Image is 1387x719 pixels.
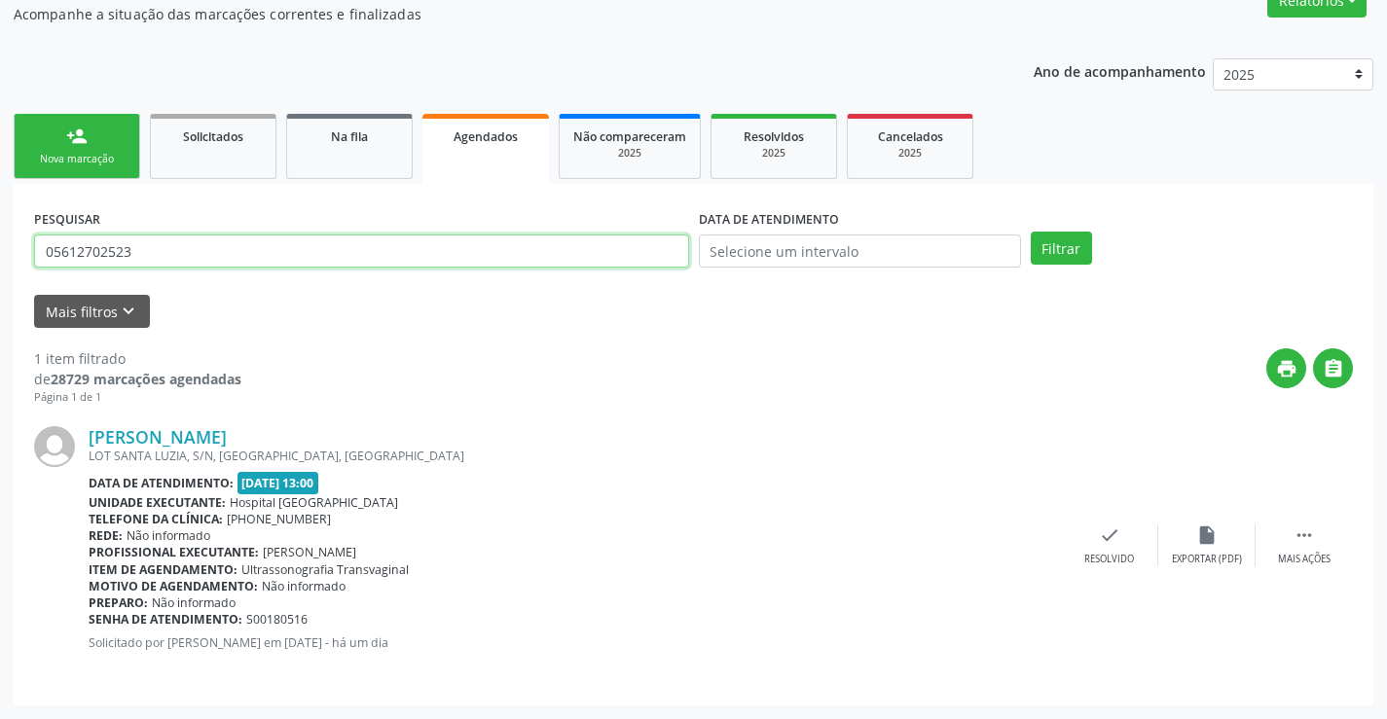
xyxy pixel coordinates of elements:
[1172,553,1242,566] div: Exportar (PDF)
[89,475,234,491] b: Data de atendimento:
[89,426,227,448] a: [PERSON_NAME]
[89,448,1061,464] div: LOT SANTA LUZIA, S/N, [GEOGRAPHIC_DATA], [GEOGRAPHIC_DATA]
[237,472,319,494] span: [DATE] 13:00
[89,511,223,527] b: Telefone da clínica:
[1196,524,1218,546] i: insert_drive_file
[230,494,398,511] span: Hospital [GEOGRAPHIC_DATA]
[861,146,959,161] div: 2025
[263,544,356,560] span: [PERSON_NAME]
[34,348,241,369] div: 1 item filtrado
[89,561,237,578] b: Item de agendamento:
[34,234,689,268] input: Nome, CNS
[246,611,308,628] span: S00180516
[1034,58,1206,83] p: Ano de acompanhamento
[118,301,139,322] i: keyboard_arrow_down
[89,494,226,511] b: Unidade executante:
[699,234,1021,268] input: Selecione um intervalo
[34,295,150,329] button: Mais filtroskeyboard_arrow_down
[699,204,839,234] label: DATA DE ATENDIMENTO
[878,128,943,145] span: Cancelados
[1084,553,1134,566] div: Resolvido
[1278,553,1331,566] div: Mais ações
[34,426,75,467] img: img
[725,146,822,161] div: 2025
[1099,524,1120,546] i: check
[89,634,1061,651] p: Solicitado por [PERSON_NAME] em [DATE] - há um dia
[744,128,804,145] span: Resolvidos
[1313,348,1353,388] button: 
[51,370,241,388] strong: 28729 marcações agendadas
[34,389,241,406] div: Página 1 de 1
[1294,524,1315,546] i: 
[573,146,686,161] div: 2025
[573,128,686,145] span: Não compareceram
[34,204,100,234] label: PESQUISAR
[454,128,518,145] span: Agendados
[1031,232,1092,265] button: Filtrar
[183,128,243,145] span: Solicitados
[89,594,148,611] b: Preparo:
[152,594,236,611] span: Não informado
[1276,358,1297,379] i: print
[34,369,241,389] div: de
[89,544,259,560] b: Profissional executante:
[89,578,258,594] b: Motivo de agendamento:
[14,4,966,24] p: Acompanhe a situação das marcações correntes e finalizadas
[227,511,331,527] span: [PHONE_NUMBER]
[66,126,88,147] div: person_add
[28,152,126,166] div: Nova marcação
[89,611,242,628] b: Senha de atendimento:
[262,578,346,594] span: Não informado
[89,527,123,544] b: Rede:
[1323,358,1344,379] i: 
[1266,348,1306,388] button: print
[127,527,210,544] span: Não informado
[241,561,409,578] span: Ultrassonografia Transvaginal
[331,128,368,145] span: Na fila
